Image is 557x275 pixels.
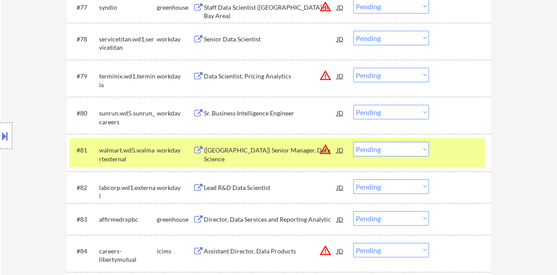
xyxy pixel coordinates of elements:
button: warning_amber [319,69,332,82]
div: JD [336,179,345,195]
div: JD [336,211,345,227]
div: Data Scientist, Pricing Analytics [204,72,337,81]
div: Sr. Business Intelligence Engineer [204,109,337,118]
div: JD [336,142,345,158]
div: careers-libertymutual [99,247,157,264]
div: workday [157,183,193,192]
div: ([GEOGRAPHIC_DATA]) Senior Manager, Data Science [204,146,337,163]
div: Assistant Director, Data Products [204,247,337,256]
div: Lead R&D Data Scientist [204,183,337,192]
div: workday [157,109,193,118]
div: greenhouse [157,215,193,224]
div: JD [336,68,345,84]
div: syndio [99,3,157,12]
div: icims [157,247,193,256]
div: Director, Data Services and Reporting Analytic [204,215,337,224]
div: #78 [77,35,92,44]
button: warning_amber [319,143,332,156]
div: servicetitan.wd1.servicetitan [99,35,157,52]
div: #77 [77,3,92,12]
div: #84 [77,247,92,256]
div: Staff Data Scientist ([GEOGRAPHIC_DATA] or Bay Area) [204,3,337,20]
div: workday [157,72,193,81]
button: warning_amber [319,0,332,13]
div: JD [336,243,345,259]
div: Senior Data Scientist [204,35,337,44]
button: warning_amber [319,244,332,256]
div: affirmedrxpbc [99,215,157,224]
div: workday [157,146,193,155]
div: JD [336,31,345,47]
div: workday [157,35,193,44]
div: greenhouse [157,3,193,12]
div: JD [336,105,345,121]
div: #83 [77,215,92,224]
